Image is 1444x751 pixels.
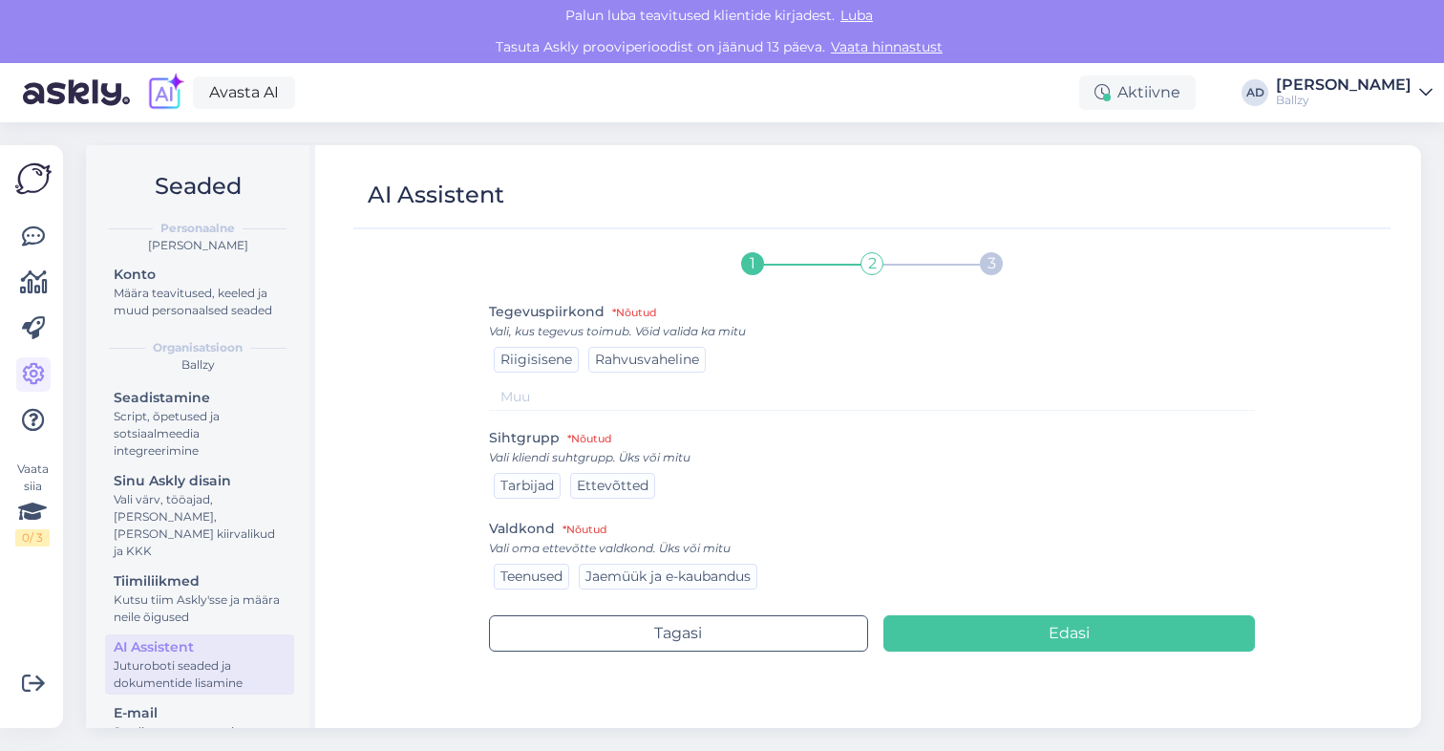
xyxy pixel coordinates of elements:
[153,339,243,356] b: Organisatsioon
[101,237,294,254] div: [PERSON_NAME]
[368,177,504,213] div: AI Assistent
[860,252,883,275] div: 2
[577,477,648,494] span: Ettevõtted
[1276,77,1412,93] div: [PERSON_NAME]
[114,265,286,285] div: Konto
[489,615,868,652] button: Tagasi
[114,591,286,626] div: Kutsu tiim Askly'sse ja määra neile õigused
[825,38,948,55] a: Vaata hinnastust
[114,388,286,408] div: Seadistamine
[114,637,286,657] div: AI Assistent
[101,168,294,204] h2: Seaded
[1276,77,1433,108] a: [PERSON_NAME]Ballzy
[15,161,52,197] img: Askly Logo
[160,220,235,237] b: Personaalne
[500,568,563,585] span: Teenused
[105,634,294,695] a: AI AssistentJuturoboti seaded ja dokumentide lisamine
[114,285,286,319] div: Määra teavitused, keeled ja muud personaalsed seaded
[114,571,286,591] div: Tiimiliikmed
[489,302,657,322] label: Tegevuspiirkond
[835,7,879,24] span: Luba
[114,491,286,560] div: Vali värv, tööajad, [PERSON_NAME], [PERSON_NAME] kiirvalikud ja KKK
[489,449,1256,466] div: Vali kliendi suhtgrupp. Üks või mitu
[500,477,554,494] span: Tarbijad
[145,73,185,113] img: explore-ai
[563,523,607,536] span: *Nõutud
[612,306,657,319] span: *Nõutud
[105,385,294,462] a: SeadistamineScript, õpetused ja sotsiaalmeedia integreerimine
[489,383,1256,411] input: Muu
[489,540,1256,557] div: Vali oma ettevõtte valdkond. Üks või mitu
[105,468,294,563] a: Sinu Askly disainVali värv, tööajad, [PERSON_NAME], [PERSON_NAME] kiirvalikud ja KKK
[489,428,612,448] label: Sihtgrupp
[567,432,612,445] span: *Nõutud
[1242,79,1268,106] div: AD
[193,76,295,109] a: Avasta AI
[883,615,1256,652] button: Edasi
[114,408,286,460] div: Script, õpetused ja sotsiaalmeedia integreerimine
[15,529,50,547] div: 0 / 3
[114,657,286,692] div: Juturoboti seaded ja dokumentide lisamine
[500,351,572,368] span: Riigisisene
[585,568,751,585] span: Jaemüük ja e-kaubandus
[741,252,764,275] div: 1
[15,461,50,547] div: Vaata siia
[114,703,286,723] div: E-mail
[105,262,294,322] a: KontoMäära teavitused, keeled ja muud personaalsed seaded
[1079,75,1196,110] div: Aktiivne
[595,351,699,368] span: Rahvusvaheline
[105,569,294,629] a: TiimiliikmedKutsu tiim Askly'sse ja määra neile õigused
[489,323,1256,340] div: Vali, kus tegevus toimub. Võid valida ka mitu
[980,252,1003,275] div: 3
[114,471,286,491] div: Sinu Askly disain
[101,356,294,374] div: Ballzy
[489,519,607,539] label: Valdkond
[1276,93,1412,108] div: Ballzy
